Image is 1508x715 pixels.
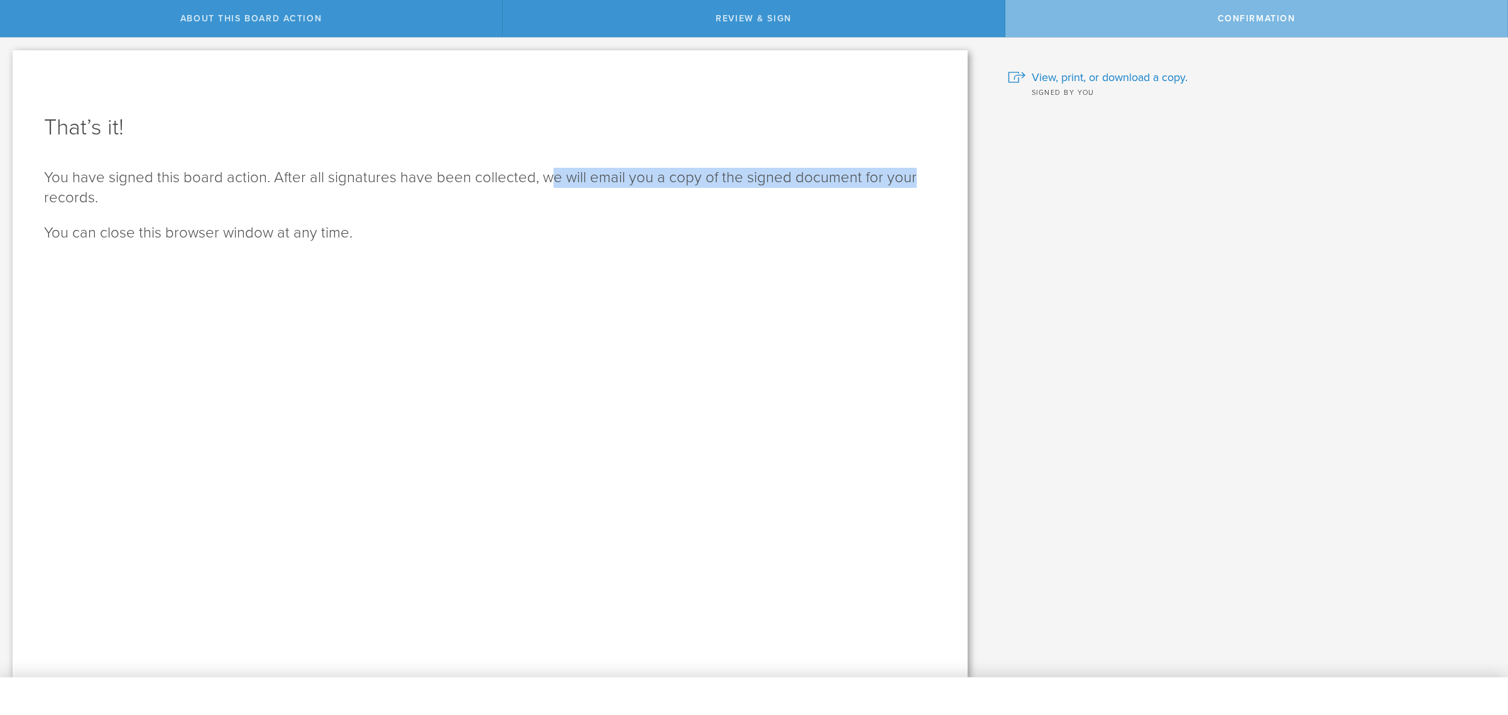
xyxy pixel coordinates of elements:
[1032,69,1188,85] span: View, print, or download a copy.
[44,112,936,143] h1: That’s it!
[716,13,792,24] span: Review & Sign
[44,168,936,208] p: You have signed this board action. After all signatures have been collected, we will email you a ...
[1445,617,1508,677] iframe: Chat Widget
[180,13,322,24] span: About this Board Action
[44,223,936,243] p: You can close this browser window at any time.
[1008,85,1489,98] div: Signed by you
[1445,617,1508,677] div: Widget de chat
[1218,13,1296,24] span: Confirmation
